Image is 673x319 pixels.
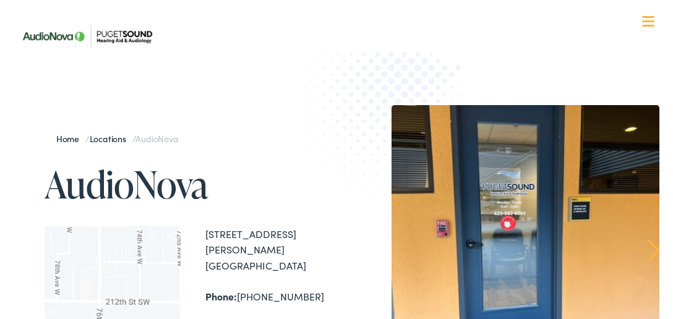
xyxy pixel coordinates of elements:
[90,132,132,145] a: Locations
[56,132,85,145] a: Home
[135,132,178,145] span: AudioNova
[45,164,336,205] h1: AudioNova
[205,226,336,274] div: [STREET_ADDRESS] [PERSON_NAME][GEOGRAPHIC_DATA]
[205,289,336,305] div: [PHONE_NUMBER]
[56,132,178,145] span: / /
[23,49,660,88] a: What We Offer
[205,289,237,303] strong: Phone:
[648,239,660,262] a: Next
